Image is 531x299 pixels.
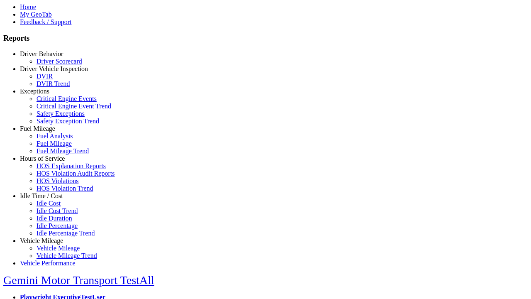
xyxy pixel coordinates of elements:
a: HOS Violation Trend [37,185,93,192]
a: Critical Engine Event Trend [37,103,111,110]
h3: Reports [3,34,528,43]
a: Vehicle Performance [20,260,76,267]
a: Idle Time / Cost [20,192,63,199]
a: Idle Cost Trend [37,207,78,214]
a: Idle Percentage [37,222,78,229]
a: Exceptions [20,88,49,95]
a: DVIR Trend [37,80,70,87]
a: Driver Behavior [20,50,63,57]
a: My GeoTab [20,11,52,18]
a: Fuel Analysis [37,132,73,140]
a: Safety Exceptions [37,110,85,117]
a: Fuel Mileage [20,125,55,132]
a: Hours of Service [20,155,65,162]
a: Vehicle Mileage [20,237,63,244]
a: Idle Cost [37,200,61,207]
a: Safety Exception Trend [37,118,99,125]
a: Gemini Motor Transport TestAll [3,274,154,287]
a: Vehicle Mileage Trend [37,252,97,259]
a: Home [20,3,36,10]
a: HOS Violations [37,177,78,184]
a: Idle Percentage Trend [37,230,95,237]
a: Critical Engine Events [37,95,97,102]
a: DVIR [37,73,53,80]
a: Driver Vehicle Inspection [20,65,88,72]
a: Vehicle Mileage [37,245,80,252]
a: Driver Scorecard [37,58,82,65]
a: HOS Explanation Reports [37,162,106,169]
a: Feedback / Support [20,18,71,25]
a: Fuel Mileage [37,140,72,147]
a: Fuel Mileage Trend [37,147,89,154]
a: HOS Violation Audit Reports [37,170,115,177]
a: Idle Duration [37,215,72,222]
